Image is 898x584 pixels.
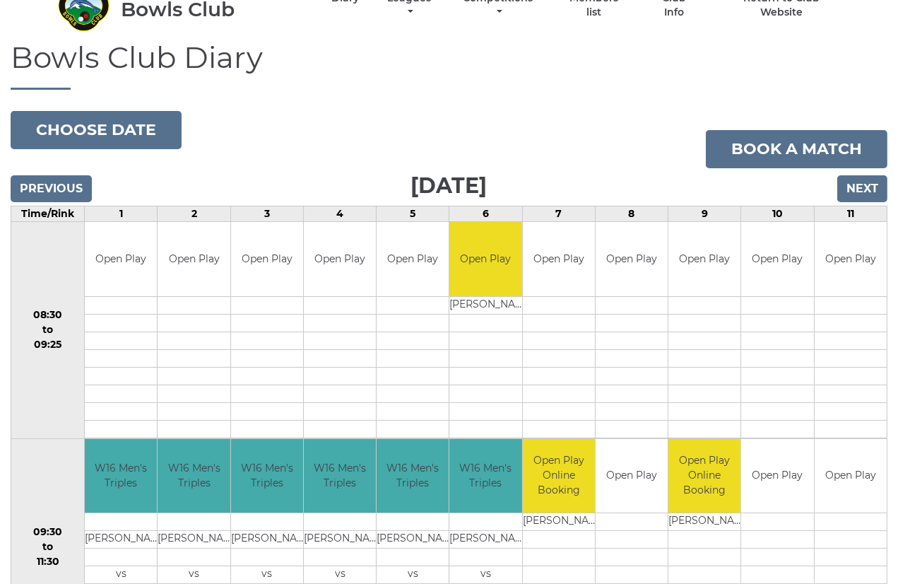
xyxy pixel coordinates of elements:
[741,206,814,222] td: 10
[85,531,157,549] td: [PERSON_NAME]
[449,296,521,314] td: [PERSON_NAME]
[158,531,230,549] td: [PERSON_NAME]
[230,206,303,222] td: 3
[231,566,303,584] td: vs
[85,439,157,513] td: W16 Men's Triples
[449,566,521,584] td: vs
[523,513,595,531] td: [PERSON_NAME]
[741,222,813,296] td: Open Play
[814,206,887,222] td: 11
[668,439,740,513] td: Open Play Online Booking
[449,222,521,296] td: Open Play
[449,206,522,222] td: 6
[449,531,521,549] td: [PERSON_NAME]
[85,222,157,296] td: Open Play
[523,222,595,296] td: Open Play
[11,222,85,439] td: 08:30 to 09:25
[377,222,449,296] td: Open Play
[304,222,376,296] td: Open Play
[377,531,449,549] td: [PERSON_NAME]
[304,439,376,513] td: W16 Men's Triples
[668,222,740,296] td: Open Play
[741,439,813,513] td: Open Play
[11,41,887,90] h1: Bowls Club Diary
[377,206,449,222] td: 5
[304,531,376,549] td: [PERSON_NAME]
[815,439,887,513] td: Open Play
[158,222,230,296] td: Open Play
[706,130,887,168] a: Book a match
[596,222,668,296] td: Open Play
[11,111,182,149] button: Choose date
[11,206,85,222] td: Time/Rink
[522,206,595,222] td: 7
[668,513,740,531] td: [PERSON_NAME]
[231,222,303,296] td: Open Play
[449,439,521,513] td: W16 Men's Triples
[231,531,303,549] td: [PERSON_NAME]
[158,566,230,584] td: vs
[304,566,376,584] td: vs
[377,566,449,584] td: vs
[596,439,668,513] td: Open Play
[303,206,376,222] td: 4
[377,439,449,513] td: W16 Men's Triples
[837,175,887,202] input: Next
[158,439,230,513] td: W16 Men's Triples
[523,439,595,513] td: Open Play Online Booking
[231,439,303,513] td: W16 Men's Triples
[668,206,741,222] td: 9
[158,206,230,222] td: 2
[85,566,157,584] td: vs
[815,222,887,296] td: Open Play
[595,206,668,222] td: 8
[11,175,92,202] input: Previous
[85,206,158,222] td: 1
